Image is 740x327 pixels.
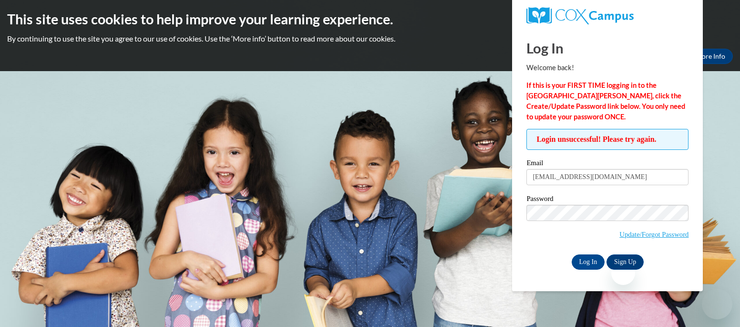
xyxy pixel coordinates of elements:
label: Password [526,195,689,205]
strong: If this is your FIRST TIME logging in to the [GEOGRAPHIC_DATA][PERSON_NAME], click the Create/Upd... [526,81,685,121]
p: Welcome back! [526,63,689,73]
h2: This site uses cookies to help improve your learning experience. [7,10,733,29]
a: Sign Up [606,254,644,270]
iframe: Close message [611,261,635,285]
p: By continuing to use the site you agree to our use of cookies. Use the ‘More info’ button to read... [7,33,733,44]
a: COX Campus [526,7,689,24]
label: Email [526,159,689,169]
input: Log In [572,254,605,270]
span: Login unsuccessful! Please try again. [526,129,689,150]
iframe: Button to launch messaging window [702,289,732,319]
h1: Log In [526,38,689,58]
a: Update/Forgot Password [619,231,689,238]
a: More Info [688,49,733,64]
img: COX Campus [526,7,633,24]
